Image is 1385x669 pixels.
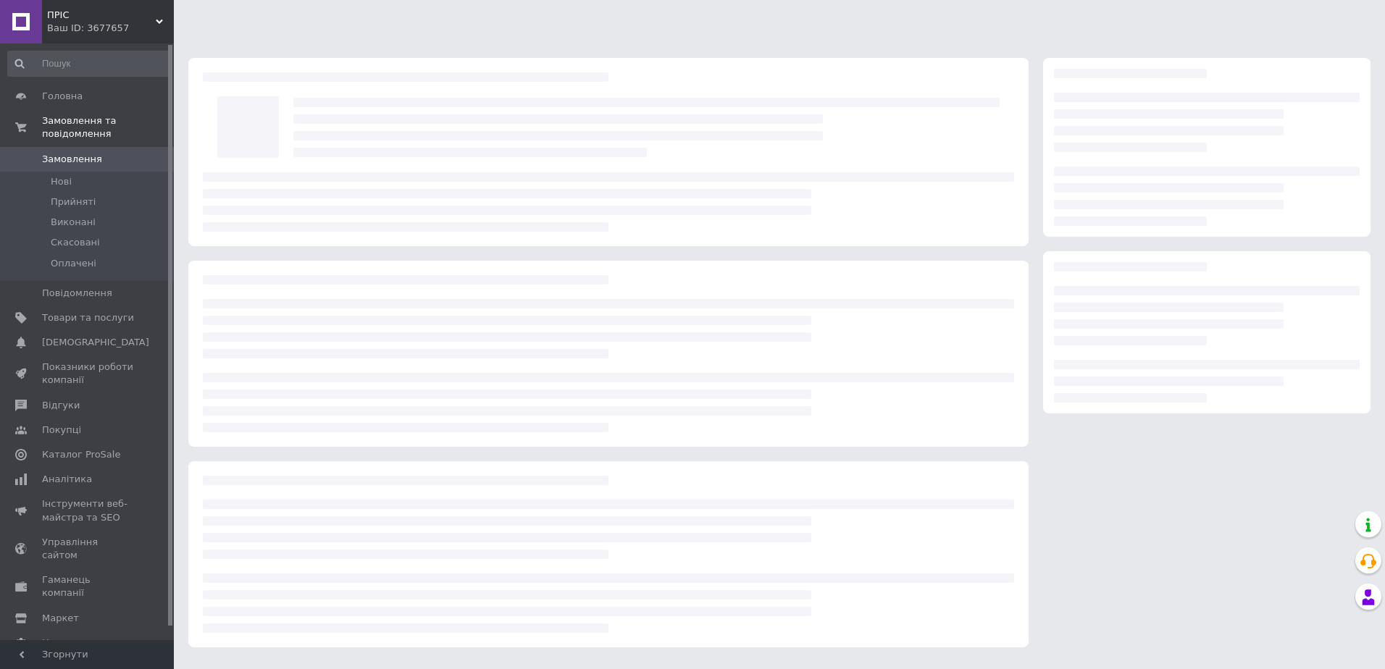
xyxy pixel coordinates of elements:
[51,175,72,188] span: Нові
[42,287,112,300] span: Повідомлення
[42,424,81,437] span: Покупці
[51,216,96,229] span: Виконані
[51,195,96,209] span: Прийняті
[51,257,96,270] span: Оплачені
[42,336,149,349] span: [DEMOGRAPHIC_DATA]
[47,9,156,22] span: ПРІС
[7,51,171,77] input: Пошук
[42,497,134,523] span: Інструменти веб-майстра та SEO
[42,311,134,324] span: Товари та послуги
[42,361,134,387] span: Показники роботи компанії
[51,236,100,249] span: Скасовані
[42,448,120,461] span: Каталог ProSale
[42,573,134,599] span: Гаманець компанії
[42,612,79,625] span: Маркет
[47,22,174,35] div: Ваш ID: 3677657
[42,536,134,562] span: Управління сайтом
[42,153,102,166] span: Замовлення
[42,114,174,140] span: Замовлення та повідомлення
[42,636,116,649] span: Налаштування
[42,399,80,412] span: Відгуки
[42,90,83,103] span: Головна
[42,473,92,486] span: Аналітика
